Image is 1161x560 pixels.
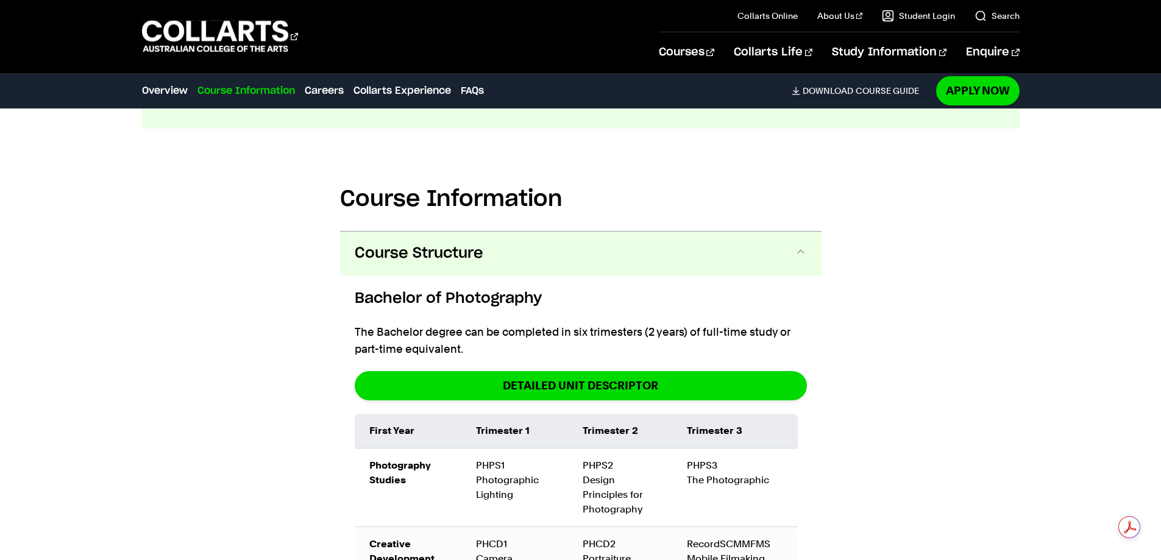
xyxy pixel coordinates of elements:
[355,371,807,400] a: DETAILED UNIT DESCRIPTOR
[461,448,568,527] td: PHPS1 Photographic Lighting
[369,459,431,486] strong: Photography Studies
[792,85,929,96] a: DownloadCourse Guide
[355,414,461,448] td: First Year
[461,414,568,448] td: Trimester 1
[353,83,451,98] a: Collarts Experience
[734,32,812,73] a: Collarts Life
[340,232,822,275] button: Course Structure
[936,76,1020,105] a: Apply Now
[975,10,1020,22] a: Search
[817,10,862,22] a: About Us
[142,83,188,98] a: Overview
[355,288,807,310] h6: Bachelor of Photography
[355,244,483,263] span: Course Structure
[568,448,672,527] td: PHPS2 Design Principles for Photography
[882,10,955,22] a: Student Login
[461,83,484,98] a: FAQs
[672,448,797,527] td: PHPS3 The Photographic
[340,186,822,213] h2: Course Information
[568,414,672,448] td: Trimester 2
[142,19,298,54] div: Go to homepage
[832,32,946,73] a: Study Information
[737,10,798,22] a: Collarts Online
[966,32,1019,73] a: Enquire
[197,83,295,98] a: Course Information
[305,83,344,98] a: Careers
[803,85,853,96] span: Download
[659,32,714,73] a: Courses
[672,414,797,448] td: Trimester 3
[355,324,807,358] p: The Bachelor degree can be completed in six trimesters (2 years) of full-time study or part-time ...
